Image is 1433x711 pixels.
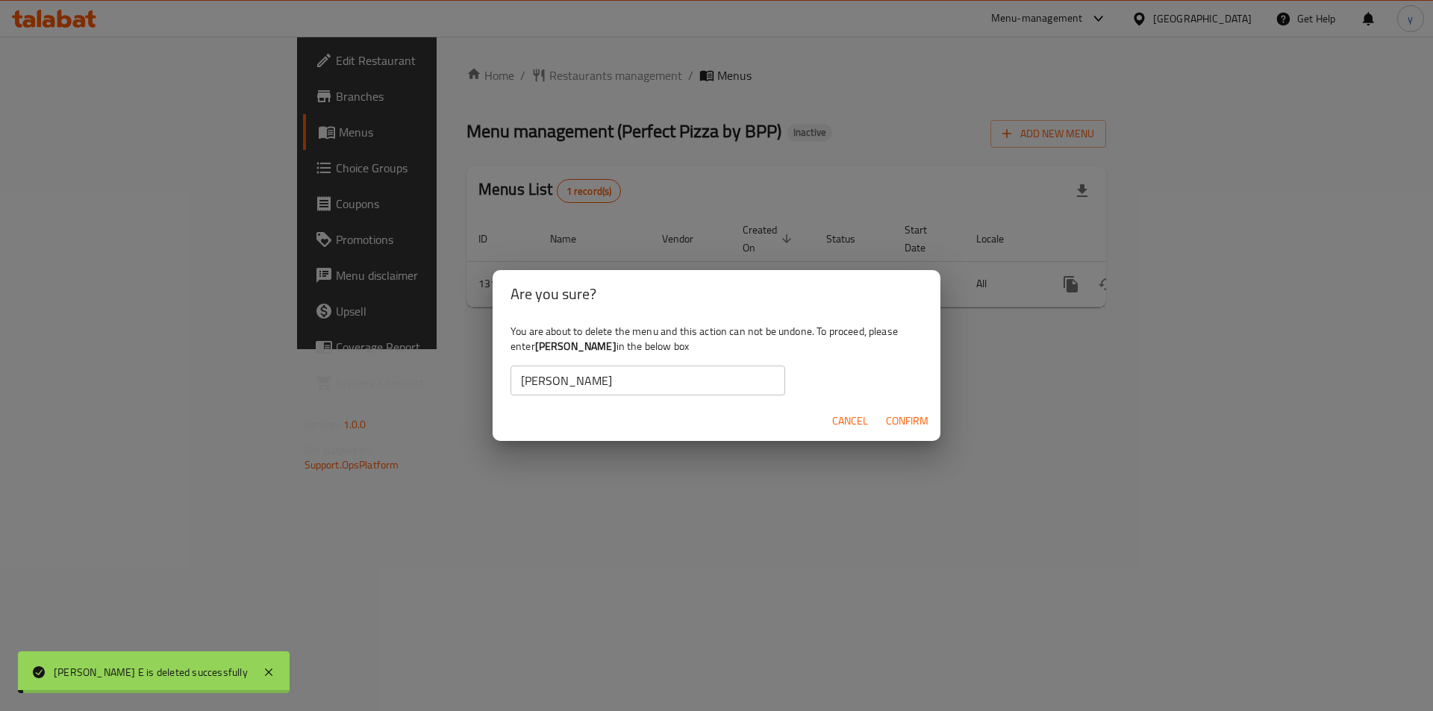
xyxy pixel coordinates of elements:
[535,336,616,356] b: [PERSON_NAME]
[493,318,940,401] div: You are about to delete the menu and this action can not be undone. To proceed, please enter in t...
[880,407,934,435] button: Confirm
[54,664,248,680] div: [PERSON_NAME] E is deleted successfully
[826,407,874,435] button: Cancel
[511,282,922,306] h2: Are you sure?
[832,412,868,430] span: Cancel
[886,412,928,430] span: Confirm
